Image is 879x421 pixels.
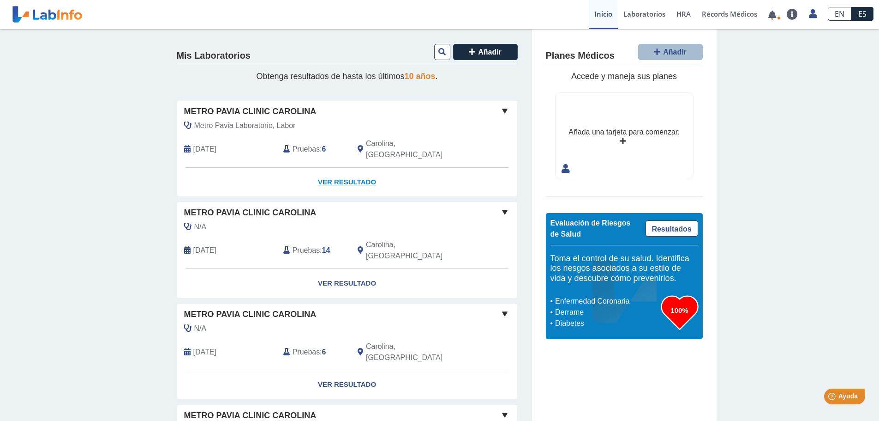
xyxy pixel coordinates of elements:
[453,44,518,60] button: Añadir
[638,44,703,60] button: Añadir
[478,48,502,56] span: Añadir
[276,239,351,262] div: :
[571,72,677,81] span: Accede y maneja sus planes
[184,105,317,118] span: Metro Pavia Clinic Carolina
[661,305,698,316] h3: 100%
[293,347,320,358] span: Pruebas
[194,221,207,232] span: N/A
[405,72,436,81] span: 10 años
[676,9,691,18] span: HRA
[193,347,216,358] span: 2024-09-05
[366,138,468,160] span: Carolina, PR
[366,239,468,262] span: Carolina, PR
[663,48,687,56] span: Añadir
[322,246,330,254] b: 14
[276,341,351,363] div: :
[177,168,517,197] a: Ver Resultado
[322,348,326,356] b: 6
[293,144,320,155] span: Pruebas
[322,145,326,153] b: 6
[293,245,320,256] span: Pruebas
[553,307,661,318] li: Derrame
[256,72,437,81] span: Obtenga resultados de hasta los últimos .
[184,308,317,321] span: Metro Pavia Clinic Carolina
[797,385,869,411] iframe: Help widget launcher
[646,220,698,237] a: Resultados
[194,120,296,131] span: Metro Pavia Laboratorio, Labor
[193,144,216,155] span: 2025-07-18
[184,207,317,219] span: Metro Pavia Clinic Carolina
[553,296,661,307] li: Enfermedad Coronaria
[366,341,468,363] span: Carolina, PR
[553,318,661,329] li: Diabetes
[550,254,698,284] h5: Toma el control de su salud. Identifica los riesgos asociados a su estilo de vida y descubre cómo...
[550,219,631,238] span: Evaluación de Riesgos de Salud
[546,50,615,61] h4: Planes Médicos
[177,269,517,298] a: Ver Resultado
[851,7,873,21] a: ES
[276,138,351,160] div: :
[177,50,251,61] h4: Mis Laboratorios
[194,323,207,334] span: N/A
[828,7,851,21] a: EN
[193,245,216,256] span: 2025-03-25
[177,370,517,399] a: Ver Resultado
[568,127,679,138] div: Añada una tarjeta para comenzar.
